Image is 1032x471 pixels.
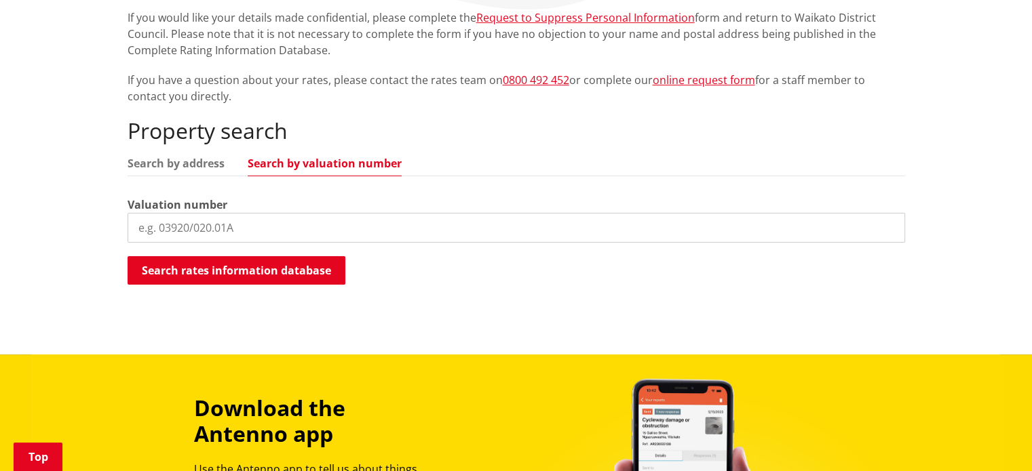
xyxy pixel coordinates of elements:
input: e.g. 03920/020.01A [128,213,905,243]
a: Search by valuation number [248,158,402,169]
button: Search rates information database [128,256,345,285]
a: 0800 492 452 [503,73,569,87]
a: Search by address [128,158,225,169]
a: Request to Suppress Personal Information [476,10,695,25]
iframe: Messenger Launcher [970,414,1018,463]
a: online request form [653,73,755,87]
p: If you have a question about your rates, please contact the rates team on or complete our for a s... [128,72,905,104]
a: Top [14,443,62,471]
label: Valuation number [128,197,227,213]
p: If you would like your details made confidential, please complete the form and return to Waikato ... [128,9,905,58]
h2: Property search [128,118,905,144]
h3: Download the Antenno app [194,395,440,447]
